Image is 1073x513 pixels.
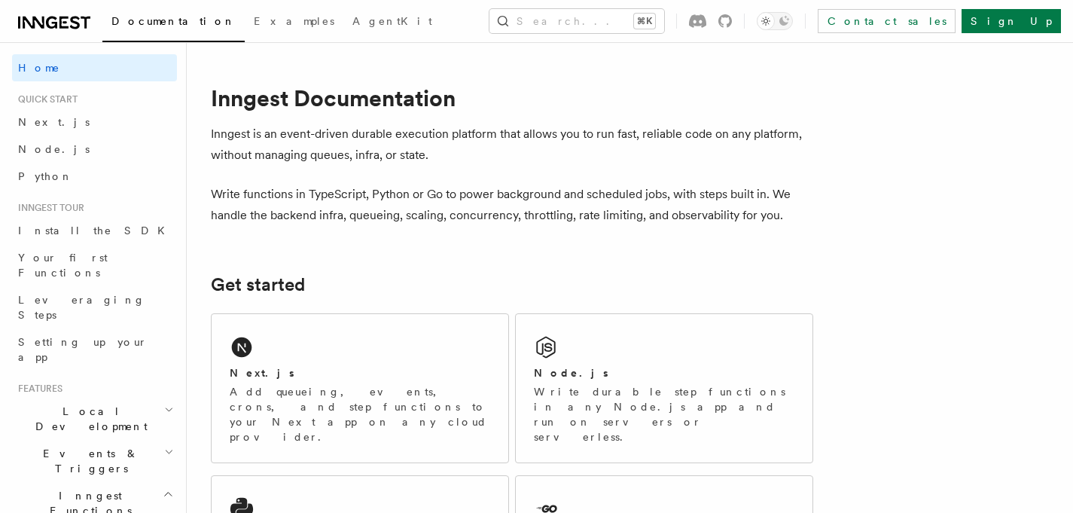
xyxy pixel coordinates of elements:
[211,313,509,463] a: Next.jsAdd queueing, events, crons, and step functions to your Next app on any cloud provider.
[211,184,813,226] p: Write functions in TypeScript, Python or Go to power background and scheduled jobs, with steps bu...
[818,9,956,33] a: Contact sales
[111,15,236,27] span: Documentation
[12,328,177,371] a: Setting up your app
[12,202,84,214] span: Inngest tour
[18,294,145,321] span: Leveraging Steps
[12,383,62,395] span: Features
[12,446,164,476] span: Events & Triggers
[254,15,334,27] span: Examples
[245,5,343,41] a: Examples
[211,124,813,166] p: Inngest is an event-driven durable execution platform that allows you to run fast, reliable code ...
[489,9,664,33] button: Search...⌘K
[12,108,177,136] a: Next.js
[12,163,177,190] a: Python
[18,60,60,75] span: Home
[12,404,164,434] span: Local Development
[18,116,90,128] span: Next.js
[102,5,245,42] a: Documentation
[962,9,1061,33] a: Sign Up
[634,14,655,29] kbd: ⌘K
[757,12,793,30] button: Toggle dark mode
[18,170,73,182] span: Python
[534,384,794,444] p: Write durable step functions in any Node.js app and run on servers or serverless.
[12,398,177,440] button: Local Development
[18,252,108,279] span: Your first Functions
[12,244,177,286] a: Your first Functions
[18,143,90,155] span: Node.js
[12,93,78,105] span: Quick start
[18,224,174,237] span: Install the SDK
[12,286,177,328] a: Leveraging Steps
[515,313,813,463] a: Node.jsWrite durable step functions in any Node.js app and run on servers or serverless.
[352,15,432,27] span: AgentKit
[211,84,813,111] h1: Inngest Documentation
[12,54,177,81] a: Home
[230,365,294,380] h2: Next.js
[230,384,490,444] p: Add queueing, events, crons, and step functions to your Next app on any cloud provider.
[12,440,177,482] button: Events & Triggers
[12,217,177,244] a: Install the SDK
[211,274,305,295] a: Get started
[18,336,148,363] span: Setting up your app
[12,136,177,163] a: Node.js
[534,365,608,380] h2: Node.js
[343,5,441,41] a: AgentKit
